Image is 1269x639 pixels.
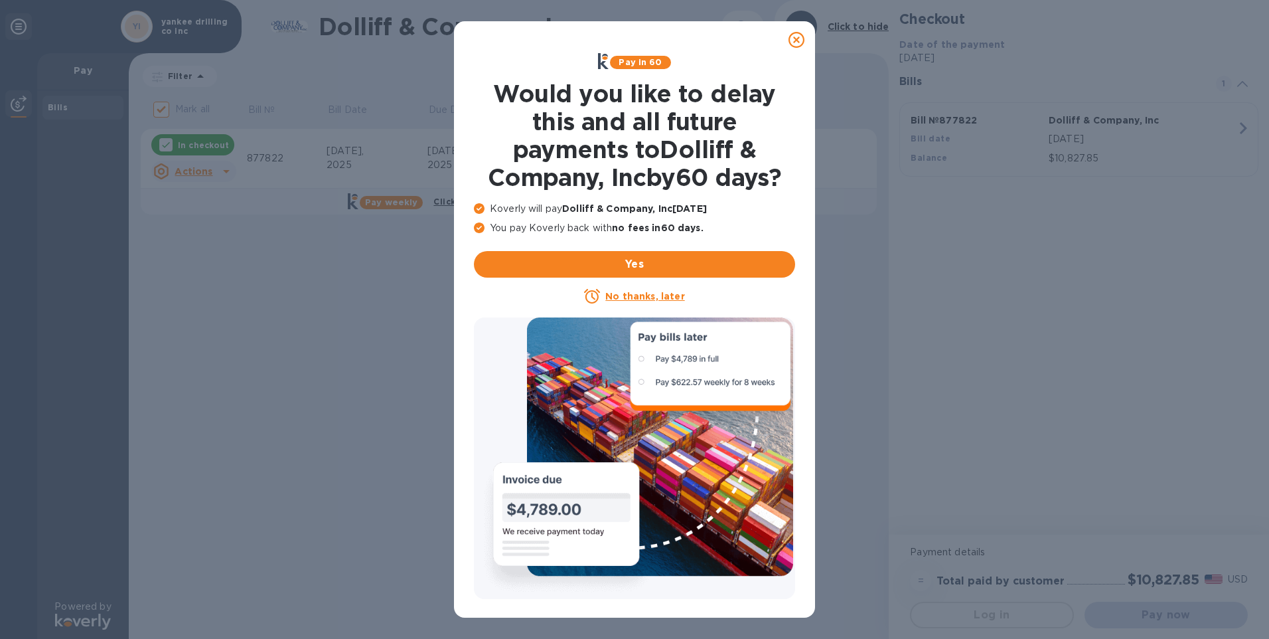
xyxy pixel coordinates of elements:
u: No thanks, later [605,291,684,302]
span: Yes [485,256,784,272]
b: Pay in 60 [619,57,662,67]
b: no fees in 60 days . [612,223,703,233]
p: Koverly will pay [474,202,795,216]
button: Yes [474,251,795,278]
p: You pay Koverly back with [474,221,795,235]
h1: Would you like to delay this and all future payments to Dolliff & Company, Inc by 60 days ? [474,80,795,191]
b: Dolliff & Company, Inc [DATE] [562,203,707,214]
